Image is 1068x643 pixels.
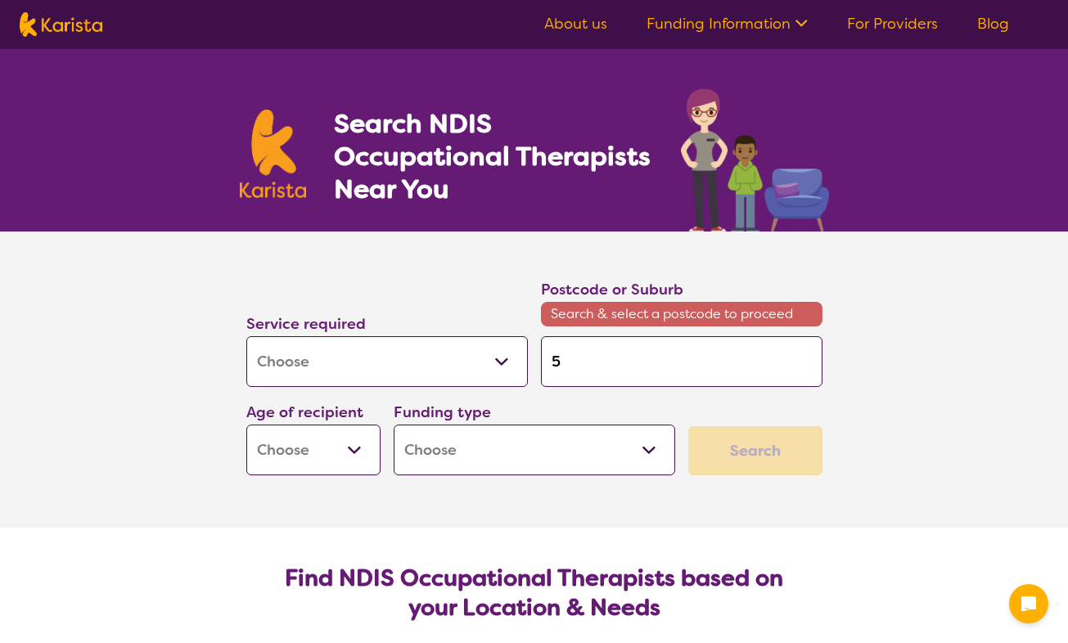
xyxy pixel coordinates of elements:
h2: Find NDIS Occupational Therapists based on your Location & Needs [259,564,809,623]
label: Postcode or Suburb [541,280,683,299]
label: Funding type [394,402,491,422]
h1: Search NDIS Occupational Therapists Near You [334,107,652,205]
a: For Providers [847,14,938,34]
a: Blog [977,14,1009,34]
label: Service required [246,314,366,334]
label: Age of recipient [246,402,363,422]
img: Karista logo [20,12,102,37]
a: About us [544,14,607,34]
img: occupational-therapy [681,88,829,232]
a: Funding Information [647,14,808,34]
input: Type [541,336,822,387]
img: Karista logo [240,110,307,198]
span: Search & select a postcode to proceed [541,302,822,326]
